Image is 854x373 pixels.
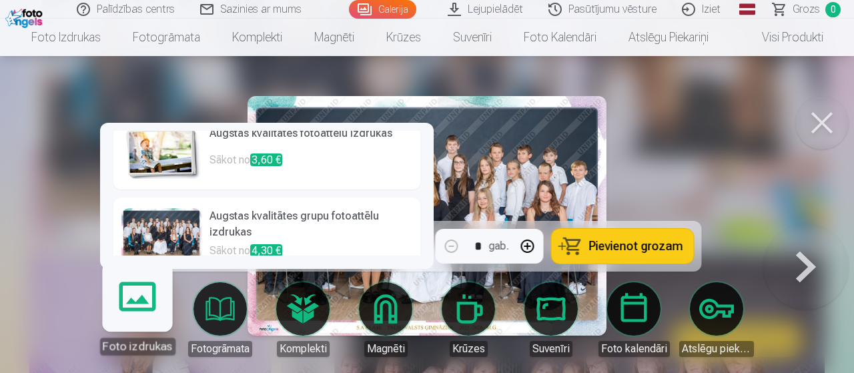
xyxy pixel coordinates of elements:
[188,341,252,357] div: Fotogrāmata
[596,282,671,357] a: Foto kalendāri
[209,152,412,179] p: Sākot no
[216,19,298,56] a: Komplekti
[437,19,508,56] a: Suvenīri
[277,341,330,357] div: Komplekti
[99,338,175,355] div: Foto izdrukas
[348,282,423,357] a: Magnēti
[117,19,216,56] a: Fotogrāmata
[514,282,588,357] a: Suvenīri
[508,19,612,56] a: Foto kalendāri
[113,115,420,190] a: Augstas kvalitātes fotoattēlu izdrukasSākot no3,60 €
[5,5,46,28] img: /fa1
[793,1,820,17] span: Grozs
[364,341,408,357] div: Magnēti
[209,243,412,262] p: Sākot no
[598,341,670,357] div: Foto kalendāri
[96,273,178,355] a: Foto izdrukas
[552,229,694,264] button: Pievienot grozam
[370,19,437,56] a: Krūzes
[209,208,412,243] h6: Augstas kvalitātes grupu fotoattēlu izdrukas
[431,282,506,357] a: Krūzes
[250,153,282,166] span: 3,60 €
[679,341,754,357] div: Atslēgu piekariņi
[15,19,117,56] a: Foto izdrukas
[612,19,725,56] a: Atslēgu piekariņi
[679,282,754,357] a: Atslēgu piekariņi
[725,19,839,56] a: Visi produkti
[209,125,412,152] h6: Augstas kvalitātes fotoattēlu izdrukas
[113,198,420,272] a: Augstas kvalitātes grupu fotoattēlu izdrukasSākot no4,30 €
[825,2,841,17] span: 0
[530,341,572,357] div: Suvenīri
[250,244,282,257] span: 4,30 €
[450,341,488,357] div: Krūzes
[298,19,370,56] a: Magnēti
[489,238,509,254] div: gab.
[266,282,340,357] a: Komplekti
[183,282,258,357] a: Fotogrāmata
[589,240,683,252] span: Pievienot grozam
